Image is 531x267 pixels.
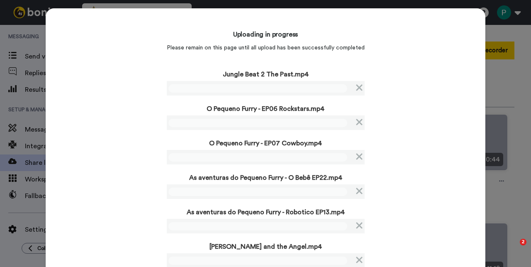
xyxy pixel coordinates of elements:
[167,44,365,52] p: Please remain on this page until all upload has been successfully completed
[503,239,523,259] iframe: Intercom live chat
[167,69,365,79] p: Jungle Beat 2 The Past.mp4
[233,29,298,39] h4: Uploading in progress
[167,173,365,183] p: As aventuras do Pequeno Furry - O Bebê EP22.mp4
[167,138,365,148] p: O Pequeno Furry - EP07 Cowboy.mp4
[167,242,365,252] p: [PERSON_NAME] and the Angel.mp4
[520,239,526,245] span: 2
[167,104,365,114] p: O Pequeno Furry - EP06 Rockstars.mp4
[167,207,365,217] p: As aventuras do Pequeno Furry - Robotico EP13.mp4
